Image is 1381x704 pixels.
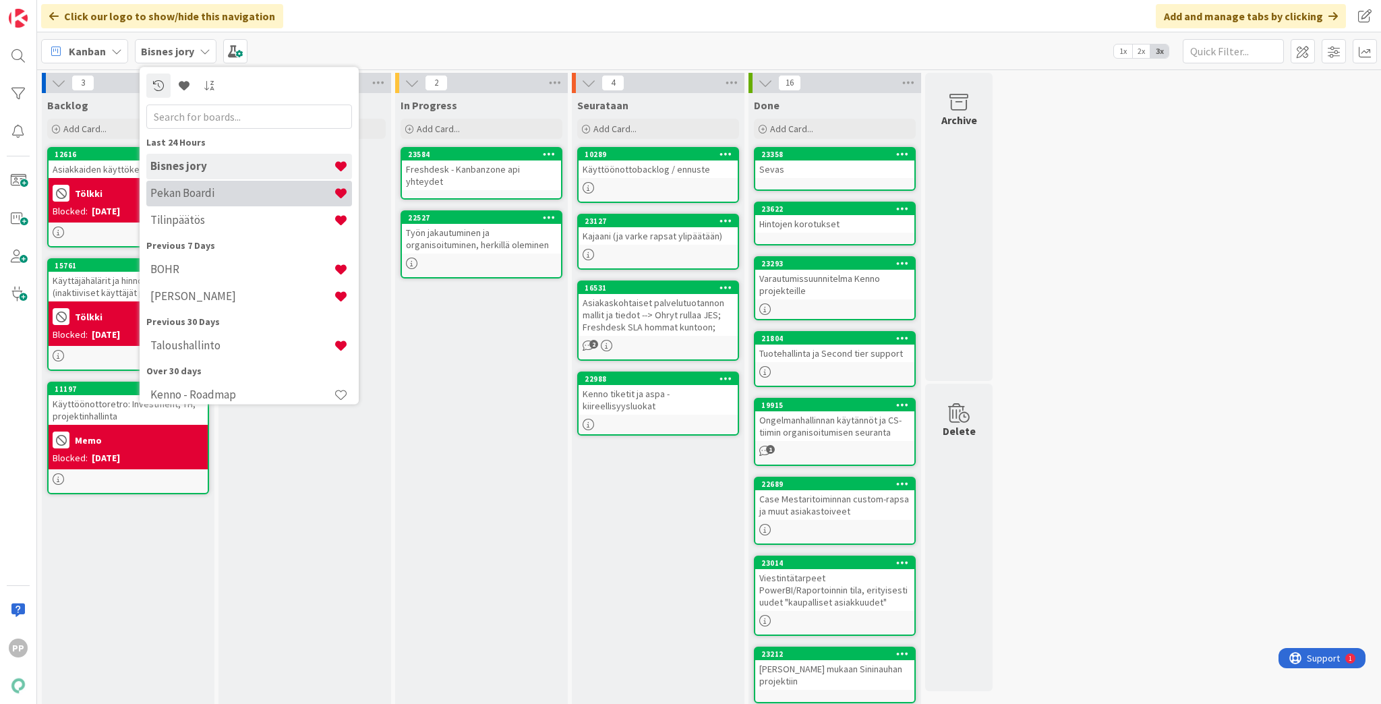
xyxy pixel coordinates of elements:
div: 12616 [55,150,208,159]
span: Add Card... [770,123,813,135]
span: 1x [1114,45,1132,58]
div: 23293 [755,258,914,270]
div: 10289 [585,150,738,159]
h4: [PERSON_NAME] [150,290,334,303]
span: Seurataan [577,98,628,112]
span: 1 [766,445,775,454]
div: 23584 [402,148,561,160]
div: 15761 [55,261,208,270]
div: 23127Kajaani (ja varke rapsat ylipäätään) [579,215,738,245]
div: 21804 [761,334,914,343]
div: 23014 [755,557,914,569]
div: Työn jakautuminen ja organisoituminen, herkillä oleminen [402,224,561,254]
div: Click our logo to show/hide this navigation [41,4,283,28]
div: 23622 [755,203,914,215]
div: Hintojen korotukset [755,215,914,233]
div: 22527 [402,212,561,224]
div: Blocked: [53,451,88,465]
span: Add Card... [417,123,460,135]
img: avatar [9,676,28,695]
b: Tölkki [75,312,102,322]
div: Delete [943,423,976,439]
div: 1 [70,5,74,16]
div: Archive [941,112,977,128]
div: Blocked: [53,328,88,342]
span: Add Card... [63,123,107,135]
span: 3 [71,75,94,91]
div: Käyttöönottobacklog / ennuste [579,160,738,178]
div: Last 24 Hours [146,136,352,150]
div: PP [9,639,28,657]
b: Tölkki [75,189,102,198]
div: 22988 [585,374,738,384]
span: Done [754,98,780,112]
div: 12616Asiakkaiden käyttökertojen seuranta [49,148,208,178]
div: Sevas [755,160,914,178]
div: 23014Viestintätarpeet PowerBI/Raportoinnin tila, erityisesti uudet "kaupalliset asiakkuudet" [755,557,914,611]
div: Tuotehallinta ja Second tier support [755,345,914,362]
div: 16531 [579,282,738,294]
div: 22527Työn jakautuminen ja organisoituminen, herkillä oleminen [402,212,561,254]
div: [DATE] [92,451,120,465]
span: 2 [425,75,448,91]
div: Case Mestaritoiminnan custom-rapsa ja muut asiakastoiveet [755,490,914,520]
div: 15761Käyttäjähälärit ja hinnoittelu (inaktiiviset käyttäjät pohdinta!) [49,260,208,301]
div: 22689 [761,479,914,489]
div: Asiakkaiden käyttökertojen seuranta [49,160,208,178]
span: 2x [1132,45,1150,58]
div: 11197 [55,384,208,394]
input: Quick Filter... [1183,39,1284,63]
div: 21804 [755,332,914,345]
div: 23622 [761,204,914,214]
div: [PERSON_NAME] mukaan Sininauhan projektiin [755,660,914,690]
div: Asiakaskohtaiset palvelutuotannon mallit ja tiedot --> Ohryt rullaa JES; Freshdesk SLA hommat kun... [579,294,738,336]
div: 22689Case Mestaritoiminnan custom-rapsa ja muut asiakastoiveet [755,478,914,520]
span: Kanban [69,43,106,59]
div: 22689 [755,478,914,490]
span: 2 [589,340,598,349]
div: 23212 [755,648,914,660]
div: 23212 [761,649,914,659]
div: 21804Tuotehallinta ja Second tier support [755,332,914,362]
div: 12616 [49,148,208,160]
div: Blocked: [53,204,88,218]
h4: Kenno - Roadmap [150,388,334,402]
div: 23293Varautumissuunnitelma Kenno projekteille [755,258,914,299]
h4: Bisnes jory [150,160,334,173]
div: 19915 [761,401,914,410]
div: Kajaani (ja varke rapsat ylipäätään) [579,227,738,245]
div: Previous 7 Days [146,239,352,253]
div: Viestintätarpeet PowerBI/Raportoinnin tila, erityisesti uudet "kaupalliset asiakkuudet" [755,569,914,611]
div: 10289Käyttöönottobacklog / ennuste [579,148,738,178]
div: 19915 [755,399,914,411]
div: 23127 [585,216,738,226]
div: 15761 [49,260,208,272]
div: 23358Sevas [755,148,914,178]
span: Add Card... [593,123,637,135]
div: Freshdesk - Kanbanzone api yhteydet [402,160,561,190]
h4: Tilinpäätös [150,214,334,227]
b: Bisnes jory [141,45,194,58]
div: 23014 [761,558,914,568]
span: 3x [1150,45,1169,58]
div: 19915Ongelmanhallinnan käytännöt ja CS-tiimin organisoitumisen seuranta [755,399,914,441]
div: Käyttäjähälärit ja hinnoittelu (inaktiiviset käyttäjät pohdinta!) [49,272,208,301]
div: 23212[PERSON_NAME] mukaan Sininauhan projektiin [755,648,914,690]
div: 10289 [579,148,738,160]
b: Memo [75,436,102,445]
h4: BOHR [150,263,334,276]
div: [DATE] [92,204,120,218]
div: Varautumissuunnitelma Kenno projekteille [755,270,914,299]
span: 16 [778,75,801,91]
h4: Taloushallinto [150,339,334,353]
span: 4 [601,75,624,91]
div: 22988Kenno tiketit ja aspa - kiireellisyysluokat [579,373,738,415]
div: Kenno tiketit ja aspa - kiireellisyysluokat [579,385,738,415]
div: 16531Asiakaskohtaiset palvelutuotannon mallit ja tiedot --> Ohryt rullaa JES; Freshdesk SLA homma... [579,282,738,336]
div: 23358 [755,148,914,160]
span: In Progress [401,98,457,112]
div: 11197 [49,383,208,395]
span: Support [28,2,61,18]
div: 11197Käyttöönottoretro: Investment, YH, projektinhallinta [49,383,208,425]
div: [DATE] [92,328,120,342]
